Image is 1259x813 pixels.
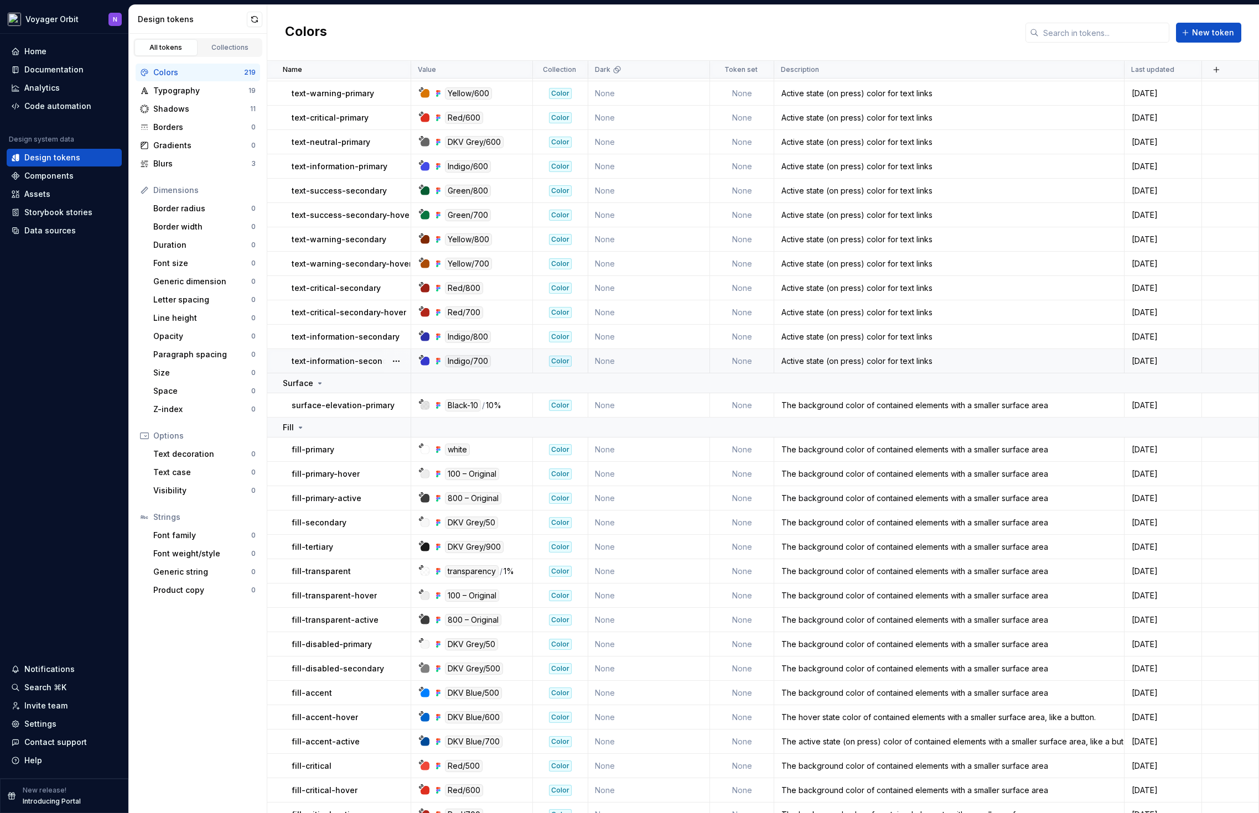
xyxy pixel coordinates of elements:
div: [DATE] [1125,356,1201,367]
div: 0 [251,387,256,395]
td: None [710,179,774,203]
div: Color [549,258,572,269]
div: [DATE] [1125,566,1201,577]
span: New token [1192,27,1234,38]
div: Color [549,468,572,480]
p: fill-transparent [292,566,351,577]
td: None [588,583,710,608]
div: 100 – Original [445,468,499,480]
div: Color [549,639,572,650]
td: None [588,656,710,681]
a: Generic dimension0 [149,273,260,290]
div: Green/700 [445,209,491,221]
p: Token set [724,65,758,74]
p: New release! [23,786,66,795]
p: Name [283,65,302,74]
td: None [710,632,774,656]
div: 800 – Original [445,492,501,504]
div: Settings [24,718,56,729]
div: Text decoration [153,449,251,460]
p: fill-disabled-primary [292,639,372,650]
td: None [588,510,710,535]
div: Yellow/600 [445,87,492,100]
button: Contact support [7,733,122,751]
td: None [588,81,710,106]
div: Font family [153,530,251,541]
td: None [710,276,774,300]
a: Text decoration0 [149,445,260,463]
div: Active state (on press) color for text links [775,210,1123,221]
p: text-success-secondary [292,185,387,196]
div: [DATE] [1125,137,1201,148]
a: Home [7,43,122,60]
img: e5527c48-e7d1-4d25-8110-9641689f5e10.png [8,13,21,26]
div: Indigo/800 [445,331,491,343]
p: fill-primary-active [292,493,361,504]
div: Color [549,137,572,148]
td: None [710,325,774,349]
div: Color [549,307,572,318]
td: None [588,203,710,227]
div: Z-index [153,404,251,415]
div: Opacity [153,331,251,342]
div: [DATE] [1125,258,1201,269]
div: The background color of contained elements with a smaller surface area [775,590,1123,601]
p: fill-disabled-secondary [292,663,384,674]
div: 0 [251,450,256,458]
div: Voyager Orbit [25,14,79,25]
a: Colors219 [136,64,260,81]
div: The background color of contained elements with a smaller surface area [775,468,1123,480]
div: Active state (on press) color for text links [775,307,1123,318]
div: Design tokens [24,152,80,163]
div: Color [549,283,572,294]
div: Typography [153,85,248,96]
p: text-information-secondary-hover [292,356,425,367]
button: New token [1176,23,1241,43]
div: Active state (on press) color for text links [775,161,1123,172]
div: Storybook stories [24,207,92,218]
div: / [482,399,485,411]
div: [DATE] [1125,210,1201,221]
p: text-critical-primary [292,112,369,123]
div: Shadows [153,103,250,114]
div: [DATE] [1125,234,1201,245]
div: Borders [153,122,251,133]
div: 100 – Original [445,590,499,602]
td: None [588,106,710,130]
div: 0 [251,241,256,249]
div: Paragraph spacing [153,349,251,360]
td: None [710,154,774,179]
div: Active state (on press) color for text links [775,356,1123,367]
p: text-neutral-primary [292,137,370,148]
a: Line height0 [149,309,260,327]
div: Active state (on press) color for text links [775,331,1123,342]
div: The background color of contained elements with a smaller surface area [775,614,1123,626]
td: None [710,583,774,608]
div: The background color of contained elements with a smaller surface area [775,493,1123,504]
a: Visibility0 [149,482,260,499]
div: 0 [251,123,256,132]
div: Font weight/style [153,548,251,559]
a: Font family0 [149,527,260,544]
p: text-critical-secondary [292,283,381,294]
div: Color [549,331,572,342]
td: None [710,559,774,583]
p: fill-primary [292,444,334,455]
input: Search in tokens... [1039,23,1169,43]
div: DKV Grey/600 [445,136,504,148]
div: [DATE] [1125,307,1201,318]
h2: Colors [285,23,327,43]
p: text-warning-secondary [292,234,386,245]
div: Colors [153,67,244,78]
a: Border radius0 [149,200,260,217]
div: Home [24,46,46,57]
div: Line height [153,312,251,324]
div: Red/600 [445,112,483,124]
button: Notifications [7,660,122,678]
div: transparency [445,565,499,577]
div: [DATE] [1125,493,1201,504]
div: Dimensions [153,185,256,196]
div: Active state (on press) color for text links [775,185,1123,196]
div: Design system data [9,135,74,144]
a: Analytics [7,79,122,97]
